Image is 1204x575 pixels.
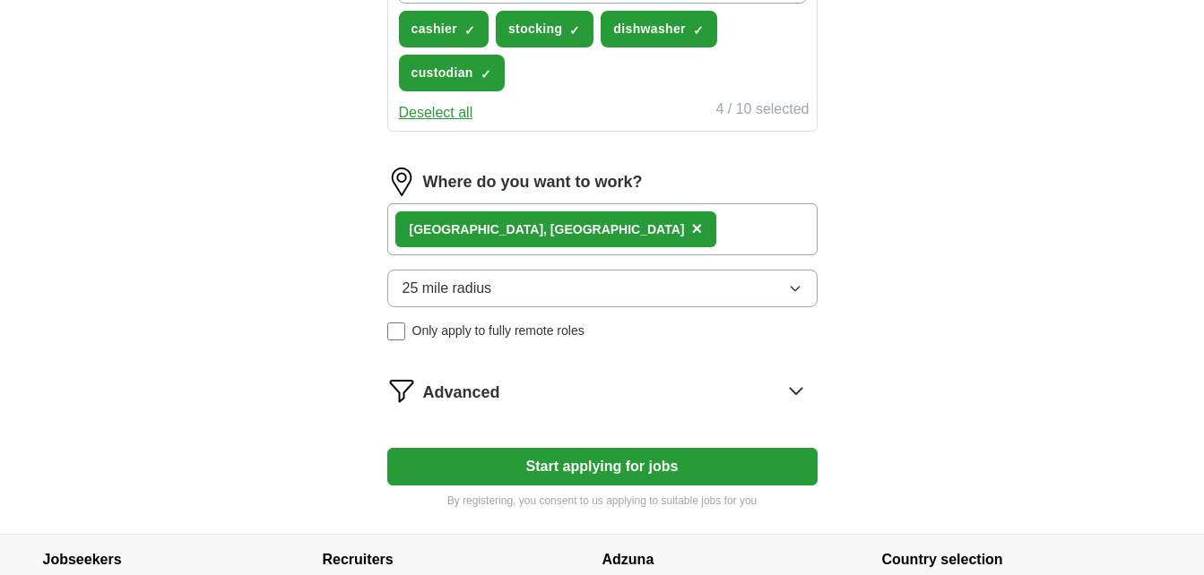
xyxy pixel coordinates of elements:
button: stocking✓ [496,11,593,47]
p: By registering, you consent to us applying to suitable jobs for you [387,493,818,509]
button: custodian✓ [399,55,505,91]
input: Only apply to fully remote roles [387,322,405,340]
label: Where do you want to work? [423,170,643,194]
button: dishwasher✓ [601,11,717,47]
span: custodian [411,64,473,82]
span: ✓ [569,23,580,38]
span: stocking [508,20,562,39]
span: 25 mile radius [403,278,492,299]
button: cashier✓ [399,11,489,47]
span: Advanced [423,381,500,405]
span: cashier [411,20,457,39]
div: , [GEOGRAPHIC_DATA] [410,220,685,239]
img: filter [387,376,416,405]
span: Only apply to fully remote roles [412,322,585,340]
strong: [GEOGRAPHIC_DATA] [410,222,544,236]
span: × [691,219,702,238]
button: Deselect all [399,102,473,124]
span: dishwasher [613,20,686,39]
img: location.png [387,167,416,196]
span: ✓ [693,23,704,38]
button: Start applying for jobs [387,448,818,485]
div: 4 / 10 selected [715,99,809,124]
button: 25 mile radius [387,270,818,307]
button: × [691,216,702,243]
span: ✓ [464,23,475,38]
span: ✓ [481,67,491,82]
